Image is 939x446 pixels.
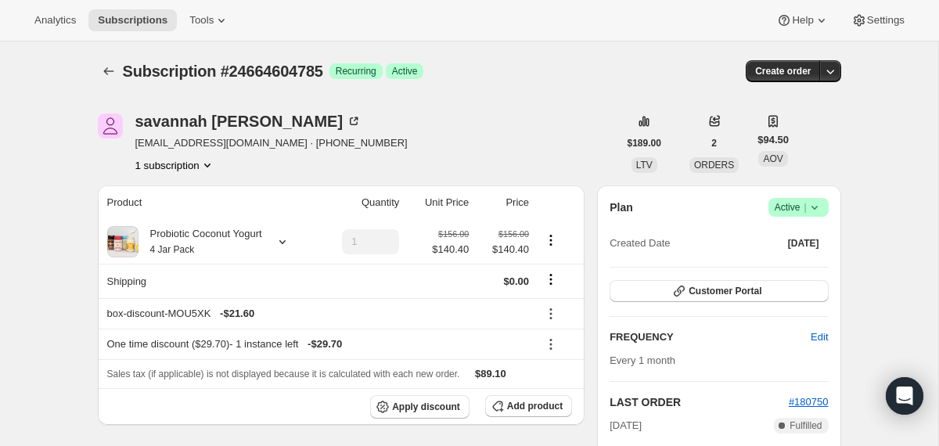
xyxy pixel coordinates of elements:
span: Every 1 month [610,354,675,366]
button: Customer Portal [610,280,828,302]
span: $140.40 [432,242,469,257]
h2: Plan [610,200,633,215]
th: Unit Price [404,185,473,220]
span: $140.40 [478,242,529,257]
img: product img [107,226,139,257]
h2: LAST ORDER [610,394,789,410]
span: $0.00 [503,275,529,287]
button: Subscriptions [88,9,177,31]
button: $189.00 [618,132,671,154]
button: Tools [180,9,239,31]
span: $89.10 [475,368,506,379]
span: Help [792,14,813,27]
th: Quantity [318,185,405,220]
span: Analytics [34,14,76,27]
button: Shipping actions [538,271,563,288]
button: Create order [746,60,820,82]
span: Created Date [610,236,670,251]
button: [DATE] [779,232,829,254]
span: Subscription #24664604785 [123,63,323,80]
div: One time discount ($29.70) - 1 instance left [107,336,530,352]
span: [DATE] [788,237,819,250]
small: $156.00 [498,229,529,239]
button: Product actions [538,232,563,249]
small: 4 Jar Pack [150,244,195,255]
span: AOV [763,153,782,164]
span: ORDERS [694,160,734,171]
span: - $29.70 [308,336,342,352]
span: Recurring [336,65,376,77]
span: Apply discount [392,401,460,413]
span: Edit [811,329,828,345]
button: Apply discount [370,395,469,419]
h2: FREQUENCY [610,329,811,345]
th: Price [473,185,534,220]
span: - $21.60 [220,306,254,322]
button: Edit [801,325,837,350]
span: 2 [711,137,717,149]
button: #180750 [789,394,829,410]
span: Subscriptions [98,14,167,27]
span: [DATE] [610,418,642,433]
span: $94.50 [757,132,789,148]
span: Create order [755,65,811,77]
span: LTV [636,160,653,171]
span: | [804,201,806,214]
span: Customer Portal [689,285,761,297]
span: Tools [189,14,214,27]
span: Add product [507,400,563,412]
div: savannah [PERSON_NAME] [135,113,362,129]
span: Fulfilled [790,419,822,432]
span: [EMAIL_ADDRESS][DOMAIN_NAME] · [PHONE_NUMBER] [135,135,408,151]
th: Product [98,185,318,220]
button: Help [767,9,838,31]
button: 2 [702,132,726,154]
button: Product actions [135,157,215,173]
span: Active [775,200,822,215]
span: Settings [867,14,905,27]
div: box-discount-MOU5XK [107,306,530,322]
span: Active [392,65,418,77]
button: Subscriptions [98,60,120,82]
div: Probiotic Coconut Yogurt [139,226,262,257]
span: savannah Lin [98,113,123,138]
button: Analytics [25,9,85,31]
div: Open Intercom Messenger [886,377,923,415]
span: $189.00 [628,137,661,149]
button: Settings [842,9,914,31]
a: #180750 [789,396,829,408]
th: Shipping [98,264,318,298]
button: Add product [485,395,572,417]
span: Sales tax (if applicable) is not displayed because it is calculated with each new order. [107,369,460,379]
small: $156.00 [438,229,469,239]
